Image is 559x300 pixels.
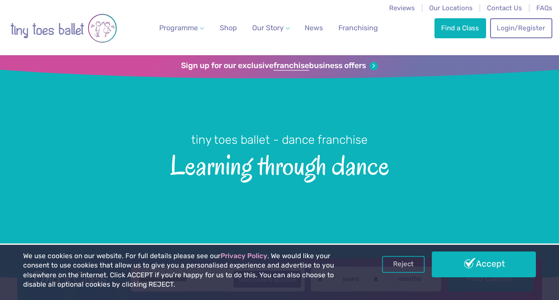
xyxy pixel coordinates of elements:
[14,148,545,181] span: Learning through dance
[490,18,552,38] a: Login/Register
[181,61,378,71] a: Sign up for our exclusivefranchisebusiness offers
[191,133,368,147] small: tiny toes ballet - dance franchise
[382,256,425,273] a: Reject
[305,24,323,32] span: News
[429,4,473,12] a: Our Locations
[156,19,207,37] a: Programme
[10,6,117,51] img: tiny toes ballet
[249,19,293,37] a: Our Story
[23,251,357,290] p: We use cookies on our website. For full details please see our . We would like your consent to us...
[216,19,241,37] a: Shop
[338,24,378,32] span: Franchising
[301,19,326,37] a: News
[221,252,267,260] a: Privacy Policy
[273,61,309,71] strong: franchise
[220,24,237,32] span: Shop
[432,251,536,277] a: Accept
[335,19,382,37] a: Franchising
[389,4,415,12] a: Reviews
[487,4,522,12] a: Contact Us
[434,18,486,38] a: Find a Class
[252,24,284,32] span: Our Story
[159,24,198,32] span: Programme
[536,4,552,12] a: FAQs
